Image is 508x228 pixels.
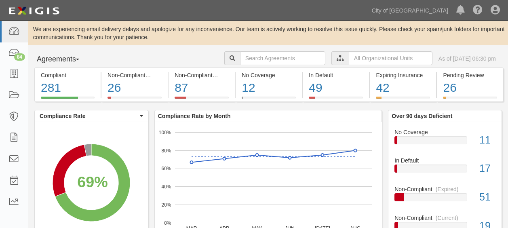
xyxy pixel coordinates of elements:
img: logo-5460c22ac91f19d4615b14bd174203de0afe785f0fc80cf4dbbc73dc1793850b.png [6,4,62,18]
div: (Expired) [436,185,459,193]
div: In Default [388,156,502,165]
div: Non-Compliant (Current) [108,71,162,79]
text: 0% [164,220,171,226]
a: City of [GEOGRAPHIC_DATA] [368,2,452,19]
div: 84 [14,53,25,61]
div: 26 [108,79,162,97]
div: In Default [309,71,363,79]
div: Non-Compliant [388,185,502,193]
a: Expiring Insurance42 [370,97,436,103]
div: Non-Compliant [388,214,502,222]
b: Over 90 days Deficient [392,113,452,119]
input: All Organizational Units [349,51,432,65]
text: 40% [161,184,171,190]
div: Non-Compliant (Expired) [175,71,229,79]
div: 69% [77,171,108,193]
a: Compliant281 [34,97,101,103]
a: In Default17 [394,156,495,185]
text: 20% [161,202,171,208]
div: As of [DATE] 06:30 pm [438,55,496,63]
div: (Current) [436,214,458,222]
div: Pending Review [443,71,497,79]
a: Non-Compliant(Expired)51 [394,185,495,214]
div: 51 [473,190,502,205]
div: (Expired) [216,71,239,79]
a: Non-Compliant(Current)26 [101,97,168,103]
div: We are experiencing email delivery delays and apologize for any inconvenience. Our team is active... [28,25,508,41]
div: 87 [175,79,229,97]
input: Search Agreements [240,51,325,65]
div: (Current) [148,71,171,79]
i: Help Center - Complianz [473,6,483,15]
div: 11 [473,133,502,148]
div: 26 [443,79,497,97]
text: 100% [159,129,171,135]
b: Compliance Rate by Month [158,113,231,119]
div: 49 [309,79,363,97]
span: Compliance Rate [40,112,138,120]
div: Expiring Insurance [376,71,430,79]
div: 281 [41,79,95,97]
a: No Coverage11 [394,128,495,157]
div: 42 [376,79,430,97]
div: No Coverage [242,71,296,79]
div: 17 [473,161,502,176]
button: Agreements [34,51,95,68]
a: Pending Review26 [437,97,503,103]
a: In Default49 [303,97,369,103]
a: No Coverage12 [236,97,302,103]
div: Compliant [41,71,95,79]
text: 80% [161,148,171,153]
div: 12 [242,79,296,97]
button: Compliance Rate [35,110,148,122]
a: Non-Compliant(Expired)87 [169,97,235,103]
div: No Coverage [388,128,502,136]
text: 60% [161,166,171,171]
